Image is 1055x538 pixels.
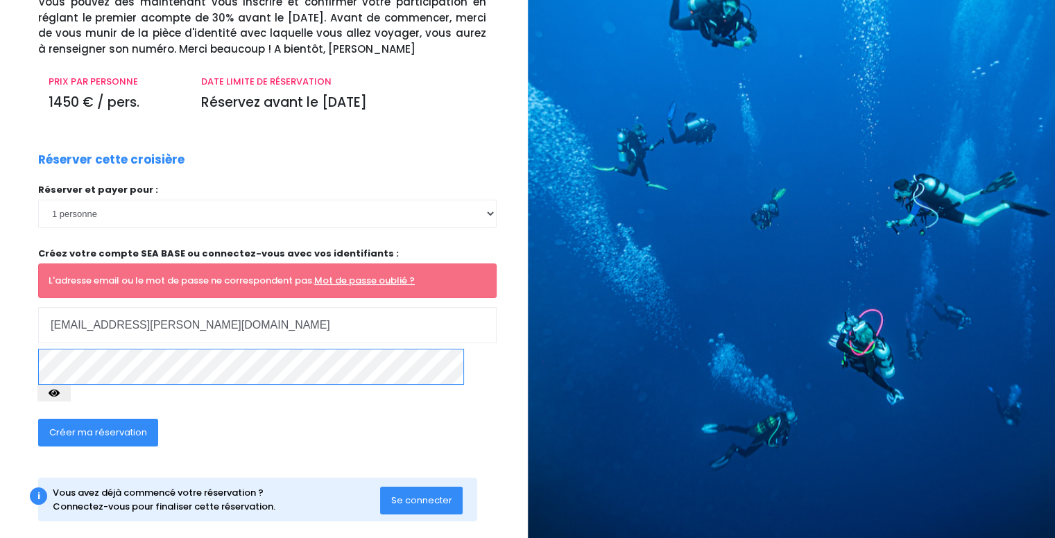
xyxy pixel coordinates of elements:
[38,151,185,169] p: Réserver cette croisière
[30,487,47,505] div: i
[38,247,497,261] p: Créez votre compte SEA BASE ou connectez-vous avec vos identifiants :
[38,183,497,197] p: Réserver et payer pour :
[38,419,158,446] button: Créer ma réservation
[49,75,180,89] p: PRIX PAR PERSONNE
[38,307,497,343] input: Adresse email
[380,494,463,505] a: Se connecter
[314,274,415,287] a: Mot de passe oublié ?
[380,487,463,514] button: Se connecter
[53,486,380,513] div: Vous avez déjà commencé votre réservation ? Connectez-vous pour finaliser cette réservation.
[49,426,147,439] span: Créer ma réservation
[49,93,180,113] p: 1450 € / pers.
[391,494,452,507] span: Se connecter
[201,75,486,89] p: DATE LIMITE DE RÉSERVATION
[201,93,486,113] p: Réservez avant le [DATE]
[38,263,497,298] div: L'adresse email ou le mot de passe ne correspondent pas.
